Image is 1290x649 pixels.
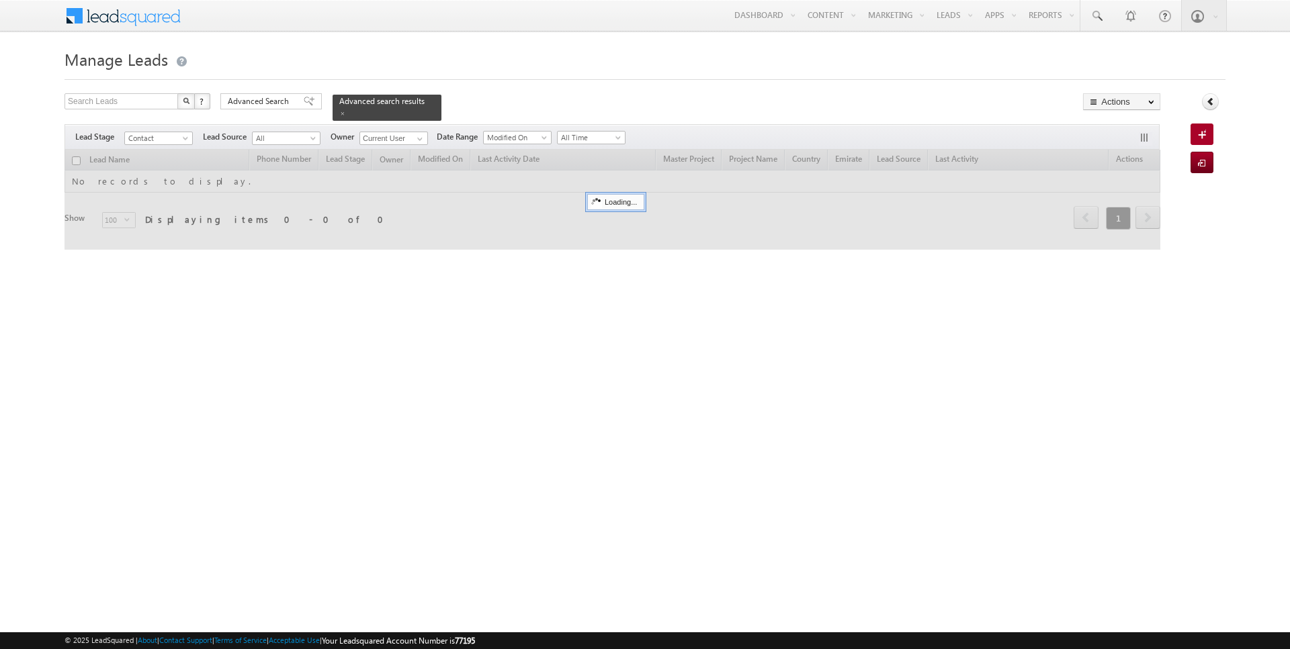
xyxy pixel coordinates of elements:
[183,97,189,104] img: Search
[483,131,552,144] a: Modified On
[252,132,320,145] a: All
[159,636,212,644] a: Contact Support
[484,132,548,144] span: Modified On
[322,636,475,646] span: Your Leadsquared Account Number is
[138,636,157,644] a: About
[331,131,359,143] span: Owner
[339,96,425,106] span: Advanced search results
[557,131,626,144] a: All Time
[200,95,206,107] span: ?
[203,131,252,143] span: Lead Source
[214,636,267,644] a: Terms of Service
[64,48,168,70] span: Manage Leads
[253,132,316,144] span: All
[558,132,621,144] span: All Time
[228,95,293,107] span: Advanced Search
[124,132,193,145] a: Contact
[125,132,189,144] span: Contact
[587,194,644,210] div: Loading...
[410,132,427,146] a: Show All Items
[269,636,320,644] a: Acceptable Use
[1083,93,1160,110] button: Actions
[437,131,483,143] span: Date Range
[75,131,124,143] span: Lead Stage
[455,636,475,646] span: 77195
[359,132,428,145] input: Type to Search
[64,634,475,647] span: © 2025 LeadSquared | | | | |
[194,93,210,109] button: ?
